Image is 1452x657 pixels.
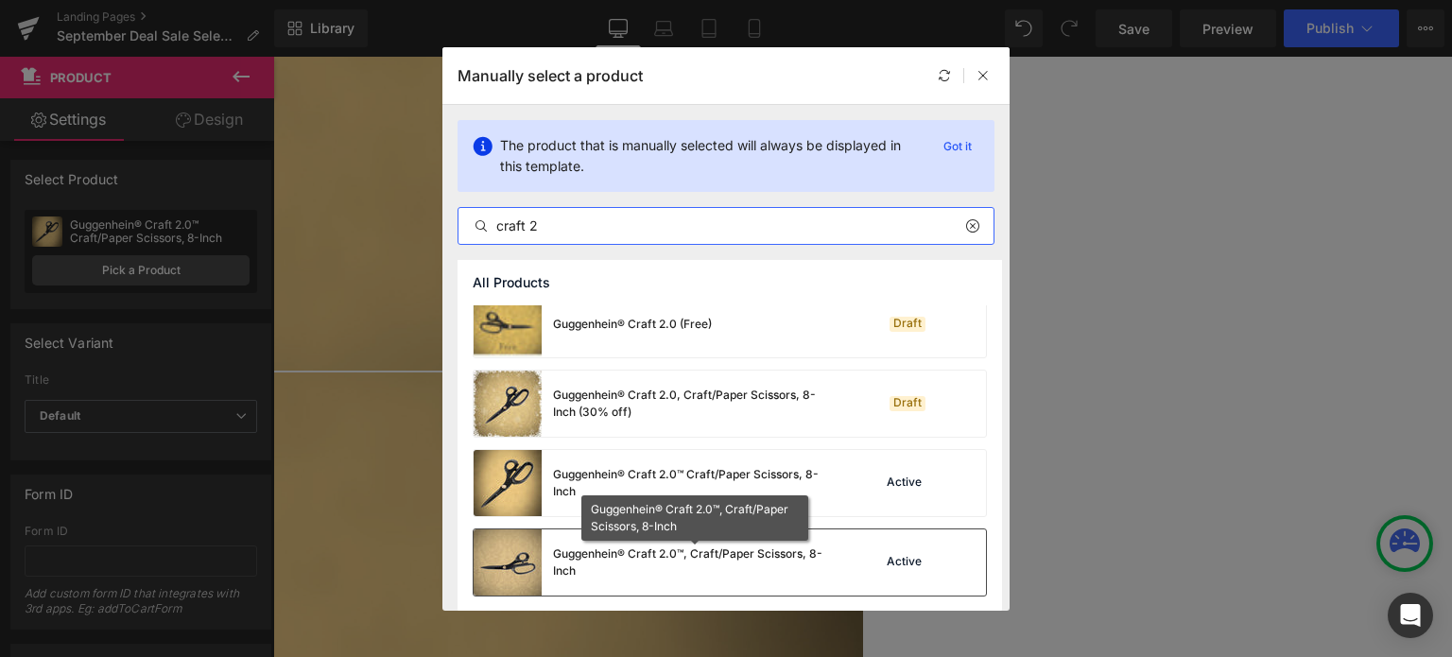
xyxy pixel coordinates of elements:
[500,135,921,177] p: The product that is manually selected will always be displayed in this template.
[458,260,1002,305] div: All Products
[883,475,925,491] div: Active
[474,529,542,596] img: product-img
[1388,593,1433,638] div: Open Intercom Messenger
[936,135,979,158] p: Got it
[553,466,837,500] div: Guggenhein® Craft 2.0™ Craft/Paper Scissors, 8-Inch
[890,317,925,332] div: Draft
[553,387,837,421] div: Guggenhein® Craft 2.0, Craft/Paper Scissors, 8-Inch (30% off)
[890,396,925,411] div: Draft
[581,495,808,541] div: Guggenhein® Craft 2.0™, Craft/Paper Scissors, 8-Inch
[458,66,643,85] p: Manually select a product
[474,291,542,357] img: product-img
[553,316,712,333] div: Guggenhein® Craft 2.0 (Free)
[883,555,925,570] div: Active
[553,545,837,579] div: Guggenhein® Craft 2.0™, Craft/Paper Scissors, 8-Inch
[458,215,994,237] input: Search products
[474,371,542,437] img: product-img
[474,450,542,516] img: product-img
